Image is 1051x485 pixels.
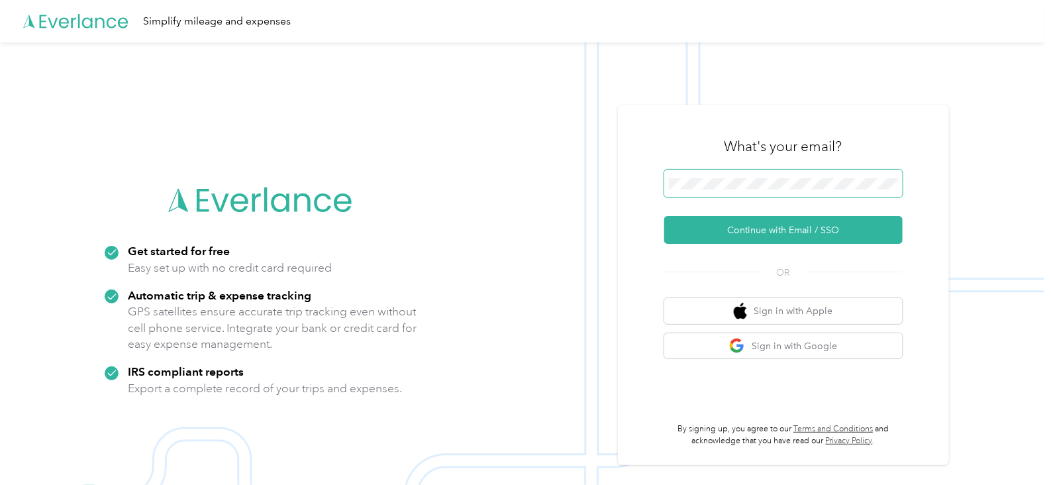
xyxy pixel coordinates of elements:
[128,288,311,302] strong: Automatic trip & expense tracking
[128,303,417,352] p: GPS satellites ensure accurate trip tracking even without cell phone service. Integrate your bank...
[725,137,842,156] h3: What's your email?
[664,298,903,324] button: apple logoSign in with Apple
[760,266,807,280] span: OR
[143,13,291,30] div: Simplify mileage and expenses
[729,338,746,354] img: google logo
[664,423,903,447] p: By signing up, you agree to our and acknowledge that you have read our .
[664,333,903,359] button: google logoSign in with Google
[826,436,873,446] a: Privacy Policy
[128,364,244,378] strong: IRS compliant reports
[128,260,332,276] p: Easy set up with no credit card required
[793,424,873,434] a: Terms and Conditions
[664,216,903,244] button: Continue with Email / SSO
[128,244,230,258] strong: Get started for free
[128,380,402,397] p: Export a complete record of your trips and expenses.
[734,303,747,319] img: apple logo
